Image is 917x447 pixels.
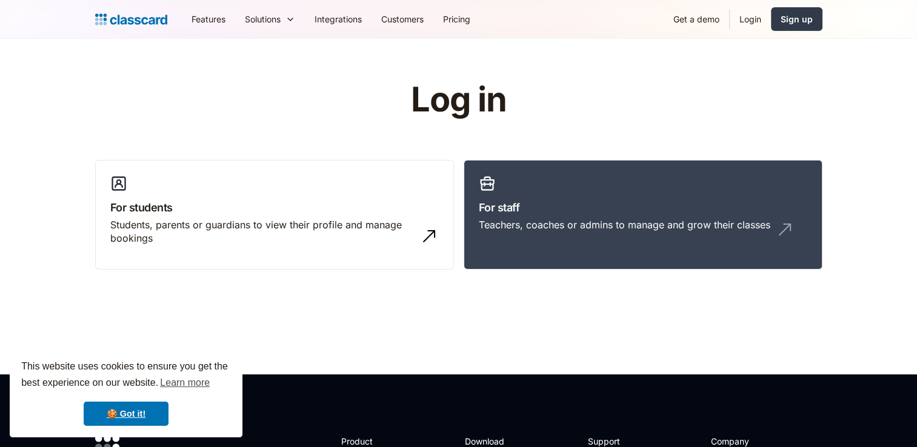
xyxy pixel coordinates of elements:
a: For studentsStudents, parents or guardians to view their profile and manage bookings [95,160,454,270]
a: Get a demo [664,5,729,33]
a: Sign up [771,7,822,31]
div: Solutions [235,5,305,33]
div: Sign up [781,13,813,25]
a: Customers [372,5,433,33]
div: Students, parents or guardians to view their profile and manage bookings [110,218,415,245]
div: Solutions [245,13,281,25]
a: Login [730,5,771,33]
h3: For staff [479,199,807,216]
div: Teachers, coaches or admins to manage and grow their classes [479,218,770,231]
h3: For students [110,199,439,216]
a: Pricing [433,5,480,33]
span: This website uses cookies to ensure you get the best experience on our website. [21,359,231,392]
a: home [95,11,167,28]
a: dismiss cookie message [84,402,168,426]
a: Features [182,5,235,33]
a: Integrations [305,5,372,33]
h1: Log in [266,81,651,119]
a: For staffTeachers, coaches or admins to manage and grow their classes [464,160,822,270]
a: learn more about cookies [158,374,212,392]
div: cookieconsent [10,348,242,437]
